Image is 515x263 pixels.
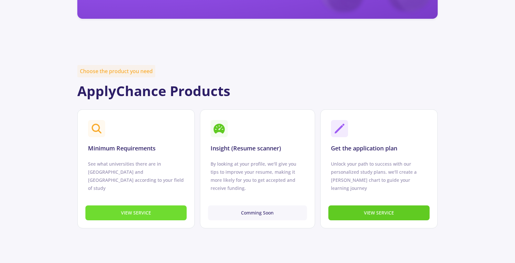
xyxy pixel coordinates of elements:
h2: ApplyChance Products [77,83,438,99]
div: By looking at your profile, we'll give you tips to improve your resume, making it more likely for... [211,160,304,192]
h3: Insight (Resume scanner) [211,145,281,152]
div: See what universities there are in [GEOGRAPHIC_DATA] and [GEOGRAPHIC_DATA] according to your fiel... [88,160,184,192]
h3: Get the application plan [331,145,397,152]
h3: Minimum Requirements [88,145,156,152]
button: Comming Soon [208,205,307,221]
div: Unlock your path to success with our personalized study plans. we'll create a [PERSON_NAME] chart... [331,160,427,192]
a: VIEW SERVICE [328,209,430,216]
span: Choose the product you need [77,65,155,77]
button: VIEW SERVICE [85,205,187,221]
a: VIEW SERVICE [85,209,187,216]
